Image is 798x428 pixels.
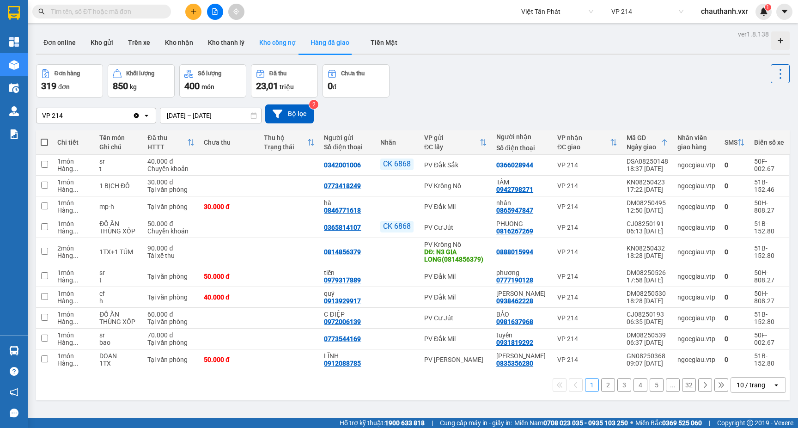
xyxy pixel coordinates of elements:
[496,318,533,325] div: 0981637968
[324,224,361,231] div: 0365814107
[324,360,361,367] div: 0912088785
[251,64,318,98] button: Đã thu23,01 triệu
[57,245,90,252] div: 2 món
[264,134,307,141] div: Thu hộ
[627,252,668,259] div: 18:28 [DATE]
[765,4,771,11] sup: 1
[10,367,18,376] span: question-circle
[611,5,683,18] span: VP 214
[108,64,175,98] button: Khối lượng850kg
[147,134,187,141] div: Đã thu
[99,339,138,346] div: bao
[9,106,19,116] img: warehouse-icon
[627,227,668,235] div: 06:13 [DATE]
[204,293,255,301] div: 40.000 đ
[725,273,745,280] div: 0
[754,199,784,214] div: 50H-808.27
[371,39,397,46] span: Tiền Mặt
[133,112,140,119] svg: Clear value
[57,252,90,259] div: Hàng thông thường
[280,83,294,91] span: triệu
[324,297,361,305] div: 0913929917
[627,220,668,227] div: CJ08250191
[424,224,487,231] div: PV Cư Jút
[557,335,617,342] div: VP 214
[650,378,664,392] button: 5
[424,248,487,263] div: DĐ: N3 GIA LONG(0814856379)
[204,273,255,280] div: 50.000 đ
[725,356,745,363] div: 0
[496,331,548,339] div: tuyền
[324,335,361,342] div: 0773544169
[10,388,18,397] span: notification
[8,6,20,20] img: logo-vxr
[385,419,425,427] strong: 1900 633 818
[677,134,715,141] div: Nhân viên
[424,161,487,169] div: PV Đắk Sắk
[754,178,784,193] div: 51B-152.46
[309,100,318,109] sup: 2
[204,139,255,146] div: Chưa thu
[557,273,617,280] div: VP 214
[496,360,533,367] div: 0835356280
[496,144,548,152] div: Số điện thoại
[57,297,90,305] div: Hàng thông thường
[725,182,745,190] div: 0
[627,269,668,276] div: DM08250526
[521,5,593,18] span: Việt Tân Phát
[557,356,617,363] div: VP 214
[303,31,357,54] button: Hàng đã giao
[776,4,792,20] button: caret-down
[424,335,487,342] div: PV Đắk Mil
[324,199,371,207] div: hà
[57,178,90,186] div: 1 món
[324,269,371,276] div: tiến
[725,335,745,342] div: 0
[57,352,90,360] div: 1 món
[9,60,19,70] img: warehouse-icon
[99,276,138,284] div: t
[771,31,790,50] div: Tạo kho hàng mới
[766,4,769,11] span: 1
[496,352,548,360] div: DIỆU LINH
[738,29,769,39] div: ver 1.8.138
[58,83,70,91] span: đơn
[424,143,480,151] div: ĐC lấy
[147,227,195,235] div: Chuyển khoản
[496,269,548,276] div: phương
[99,248,138,256] div: 1TX+1 TÚM
[754,331,784,346] div: 50F-002.67
[57,158,90,165] div: 1 món
[694,6,755,17] span: chauthanh.vxr
[627,165,668,172] div: 18:37 [DATE]
[627,318,668,325] div: 06:35 [DATE]
[662,419,702,427] strong: 0369 525 060
[198,70,221,77] div: Số lượng
[57,290,90,297] div: 1 món
[496,276,533,284] div: 0777190128
[147,186,195,193] div: Tại văn phòng
[760,7,768,16] img: icon-new-feature
[754,139,784,146] div: Biển số xe
[424,182,487,190] div: PV Krông Nô
[754,158,784,172] div: 50F-002.67
[424,273,487,280] div: PV Đắk Mil
[677,293,715,301] div: ngocgiau.vtp
[627,199,668,207] div: DM08250495
[99,165,138,172] div: t
[557,182,617,190] div: VP 214
[201,83,214,91] span: món
[99,318,138,325] div: THÙNG XỐP
[64,111,65,120] input: Selected VP 214.
[622,130,673,155] th: Toggle SortBy
[324,352,371,360] div: LĨNH
[147,220,195,227] div: 50.000 đ
[496,297,533,305] div: 0938462228
[147,158,195,165] div: 40.000 đ
[324,248,361,256] div: 0814856379
[754,352,784,367] div: 51B-152.80
[73,165,79,172] span: ...
[57,318,90,325] div: Hàng thông thường
[9,129,19,139] img: solution-icon
[630,421,633,425] span: ⚪️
